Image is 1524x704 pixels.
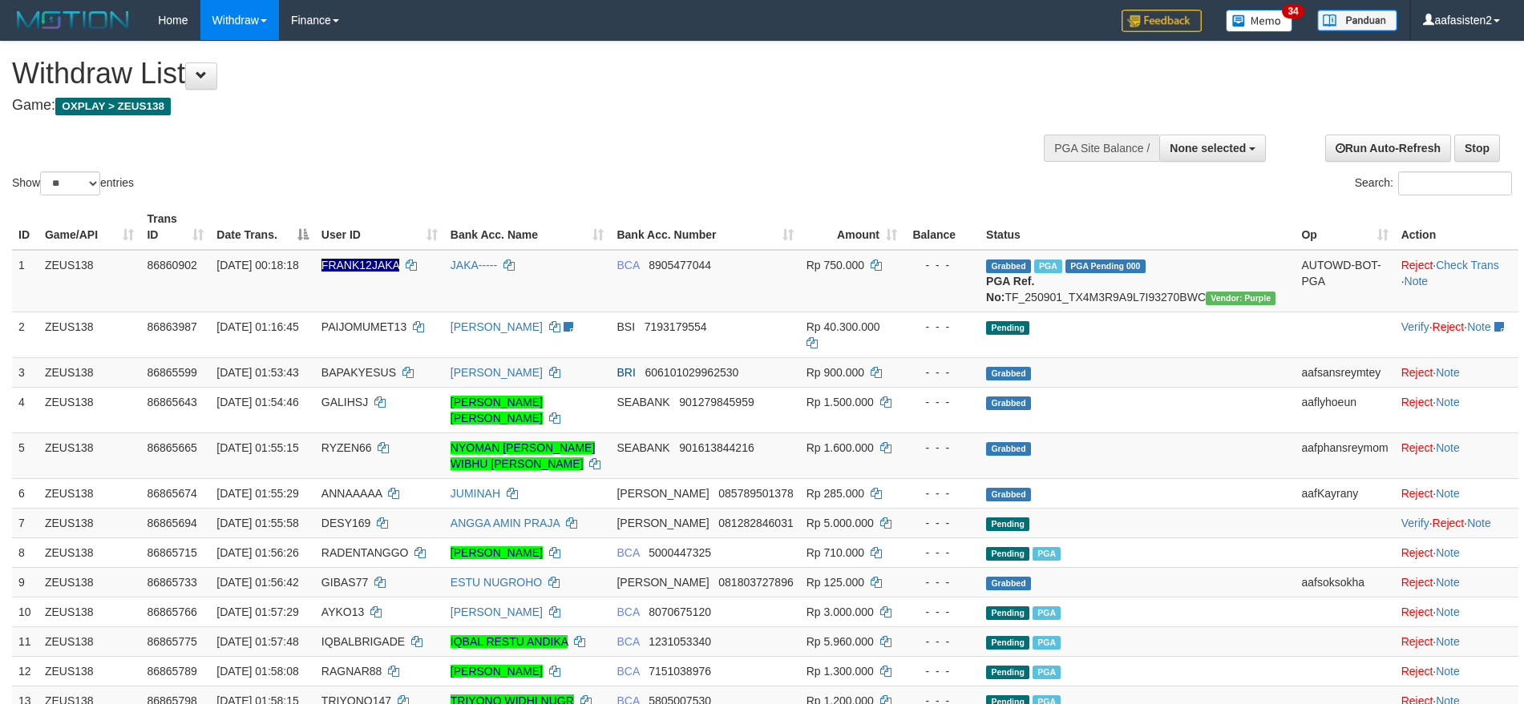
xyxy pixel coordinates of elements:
[1436,546,1460,559] a: Note
[1317,10,1397,31] img: panduan.png
[616,665,639,678] span: BCA
[1401,635,1433,648] a: Reject
[616,517,709,529] span: [PERSON_NAME]
[1401,396,1433,408] a: Reject
[1295,357,1394,387] td: aafsansreymtey
[321,576,368,589] span: GIBAS77
[315,204,444,250] th: User ID: activate to sort column ascending
[321,605,364,618] span: AYKO13
[1395,656,1518,686] td: ·
[1436,605,1460,618] a: Note
[649,665,711,678] span: Copy 7151038976 to clipboard
[1159,135,1266,162] button: None selected
[806,441,874,454] span: Rp 1.600.000
[1401,576,1433,589] a: Reject
[1044,135,1159,162] div: PGA Site Balance /
[986,396,1031,410] span: Grabbed
[986,259,1031,273] span: Grabbed
[321,635,405,648] span: IQBALBRIGADE
[216,546,298,559] span: [DATE] 01:56:26
[38,387,141,432] td: ZEUS138
[147,320,196,333] span: 86863987
[910,319,973,335] div: - - -
[38,597,141,626] td: ZEUS138
[12,58,1000,90] h1: Withdraw List
[1467,517,1491,529] a: Note
[806,366,864,379] span: Rp 900.000
[1033,547,1061,561] span: Marked by aafsolysreylen
[679,396,754,408] span: Copy 901279845959 to clipboard
[12,387,38,432] td: 4
[806,487,864,500] span: Rp 285.000
[1401,320,1429,333] a: Verify
[1033,636,1061,650] span: Marked by aafsolysreylen
[910,604,973,620] div: - - -
[1405,275,1429,288] a: Note
[1295,567,1394,597] td: aafsoksokha
[1295,432,1394,478] td: aafphansreymom
[1206,292,1275,305] span: Vendor URL: https://trx4.1velocity.biz
[12,8,134,32] img: MOTION_logo.png
[910,663,973,679] div: - - -
[451,635,568,648] a: IQBAL RESTU ANDIKA
[1436,635,1460,648] a: Note
[321,366,396,379] span: BAPAKYESUS
[616,546,639,559] span: BCA
[216,605,298,618] span: [DATE] 01:57:29
[321,320,406,333] span: PAIJOMUMET13
[1436,259,1499,272] a: Check Trans
[986,636,1029,650] span: Pending
[12,567,38,597] td: 9
[451,605,543,618] a: [PERSON_NAME]
[140,204,210,250] th: Trans ID: activate to sort column ascending
[986,517,1029,531] span: Pending
[649,605,711,618] span: Copy 8070675120 to clipboard
[610,204,799,250] th: Bank Acc. Number: activate to sort column ascending
[216,259,298,272] span: [DATE] 00:18:18
[1295,387,1394,432] td: aaflyhoeun
[38,656,141,686] td: ZEUS138
[616,259,639,272] span: BCA
[451,546,543,559] a: [PERSON_NAME]
[986,321,1029,335] span: Pending
[1395,387,1518,432] td: ·
[1401,546,1433,559] a: Reject
[806,320,880,333] span: Rp 40.300.000
[1436,576,1460,589] a: Note
[38,357,141,387] td: ZEUS138
[451,259,497,272] a: JAKA-----
[321,517,370,529] span: DESY169
[616,605,639,618] span: BCA
[147,517,196,529] span: 86865694
[38,626,141,656] td: ZEUS138
[1295,478,1394,508] td: aafKayrany
[1401,366,1433,379] a: Reject
[1395,312,1518,357] td: · ·
[147,487,196,500] span: 86865674
[444,204,611,250] th: Bank Acc. Name: activate to sort column ascending
[986,275,1034,304] b: PGA Ref. No:
[1401,605,1433,618] a: Reject
[12,597,38,626] td: 10
[321,396,368,408] span: GALIHSJ
[1355,171,1512,195] label: Search:
[910,545,973,561] div: - - -
[38,478,141,508] td: ZEUS138
[1325,135,1451,162] a: Run Auto-Refresh
[1395,537,1518,567] td: ·
[910,257,973,273] div: - - -
[1395,626,1518,656] td: ·
[147,576,196,589] span: 86865733
[806,665,874,678] span: Rp 1.300.000
[147,605,196,618] span: 86865766
[1401,441,1433,454] a: Reject
[451,320,543,333] a: [PERSON_NAME]
[806,546,864,559] span: Rp 710.000
[55,98,171,115] span: OXPLAY > ZEUS138
[616,366,635,379] span: BRI
[321,665,382,678] span: RAGNAR88
[1436,665,1460,678] a: Note
[1401,517,1429,529] a: Verify
[1395,250,1518,312] td: · ·
[616,635,639,648] span: BCA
